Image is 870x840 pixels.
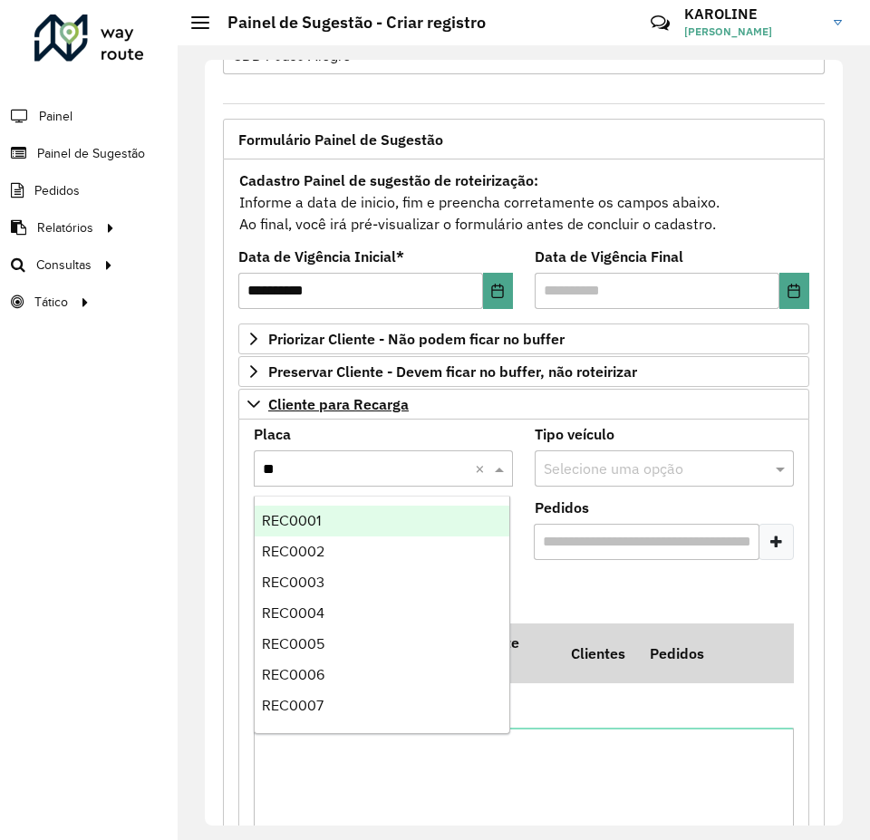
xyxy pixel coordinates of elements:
span: Painel de Sugestão [37,144,145,163]
span: Preservar Cliente - Devem ficar no buffer, não roteirizar [268,364,637,379]
h2: Painel de Sugestão - Criar registro [209,13,486,33]
span: REC0002 [262,544,324,559]
span: Priorizar Cliente - Não podem ficar no buffer [268,332,565,346]
label: Data de Vigência Final [535,246,683,267]
label: Data de Vigência Inicial [238,246,404,267]
th: Pedidos [638,623,717,683]
span: [PERSON_NAME] [684,24,820,40]
span: Cliente para Recarga [268,397,409,411]
button: Choose Date [483,273,513,309]
span: REC0007 [262,698,324,713]
a: Cliente para Recarga [238,389,809,420]
a: Preservar Cliente - Devem ficar no buffer, não roteirizar [238,356,809,387]
h3: KAROLINE [684,5,820,23]
a: Contato Rápido [641,4,680,43]
label: Tipo veículo [535,423,614,445]
span: REC0003 [262,574,324,590]
div: Informe a data de inicio, fim e preencha corretamente os campos abaixo. Ao final, você irá pré-vi... [238,169,809,236]
label: Pedidos [535,497,589,518]
span: Clear all [475,458,490,479]
span: Pedidos [34,181,80,200]
span: REC0004 [262,605,324,621]
span: Formulário Painel de Sugestão [238,132,443,147]
span: Painel [39,107,72,126]
ng-dropdown-panel: Options list [254,496,510,734]
span: REC0001 [262,513,321,528]
span: Consultas [36,256,92,275]
span: Relatórios [37,218,93,237]
span: REC0006 [262,667,324,682]
a: Priorizar Cliente - Não podem ficar no buffer [238,323,809,354]
button: Choose Date [779,273,809,309]
th: Clientes [558,623,637,683]
label: Placa [254,423,291,445]
span: REC0005 [262,636,324,652]
span: Tático [34,293,68,312]
strong: Cadastro Painel de sugestão de roteirização: [239,171,538,189]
